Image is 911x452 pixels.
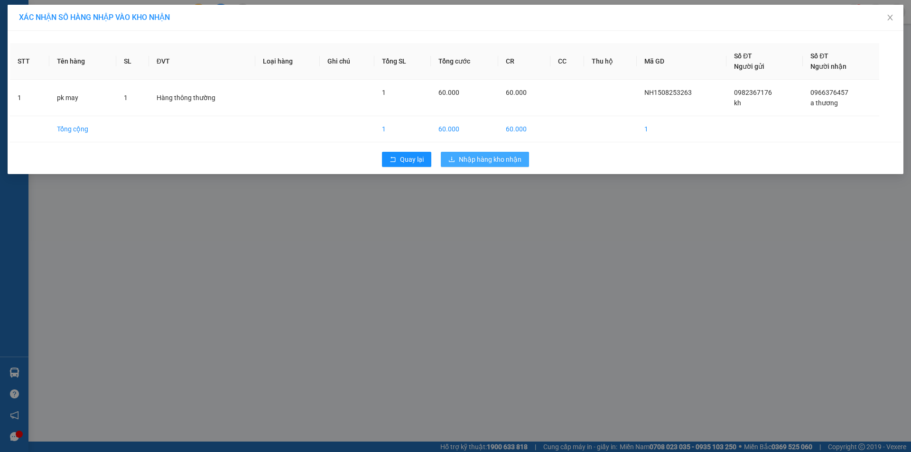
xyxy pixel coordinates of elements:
[149,43,255,80] th: ĐVT
[390,156,396,164] span: rollback
[400,154,424,165] span: Quay lại
[441,152,529,167] button: downloadNhập hàng kho nhận
[10,80,49,116] td: 1
[498,116,550,142] td: 60.000
[16,8,84,38] strong: CHUYỂN PHÁT NHANH AN PHÚ QUÝ
[637,43,727,80] th: Mã GD
[15,40,85,73] span: [GEOGRAPHIC_DATA], [GEOGRAPHIC_DATA] ↔ [GEOGRAPHIC_DATA]
[584,43,637,80] th: Thu hộ
[734,52,752,60] span: Số ĐT
[49,80,116,116] td: pk may
[810,52,828,60] span: Số ĐT
[49,43,116,80] th: Tên hàng
[5,51,13,98] img: logo
[438,89,459,96] span: 60.000
[382,152,431,167] button: rollbackQuay lại
[431,116,498,142] td: 60.000
[374,116,431,142] td: 1
[116,43,149,80] th: SL
[886,14,894,21] span: close
[459,154,521,165] span: Nhập hàng kho nhận
[644,89,692,96] span: NH1508253263
[382,89,386,96] span: 1
[255,43,320,80] th: Loại hàng
[877,5,903,31] button: Close
[810,99,838,107] span: a thương
[550,43,585,80] th: CC
[810,63,846,70] span: Người nhận
[498,43,550,80] th: CR
[49,116,116,142] td: Tổng cộng
[448,156,455,164] span: download
[734,99,741,107] span: kh
[124,94,128,101] span: 1
[734,63,764,70] span: Người gửi
[431,43,498,80] th: Tổng cước
[506,89,527,96] span: 60.000
[734,89,772,96] span: 0982367176
[637,116,727,142] td: 1
[810,89,848,96] span: 0966376457
[149,80,255,116] td: Hàng thông thường
[320,43,374,80] th: Ghi chú
[19,13,170,22] span: XÁC NHẬN SỐ HÀNG NHẬP VÀO KHO NHẬN
[374,43,431,80] th: Tổng SL
[10,43,49,80] th: STT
